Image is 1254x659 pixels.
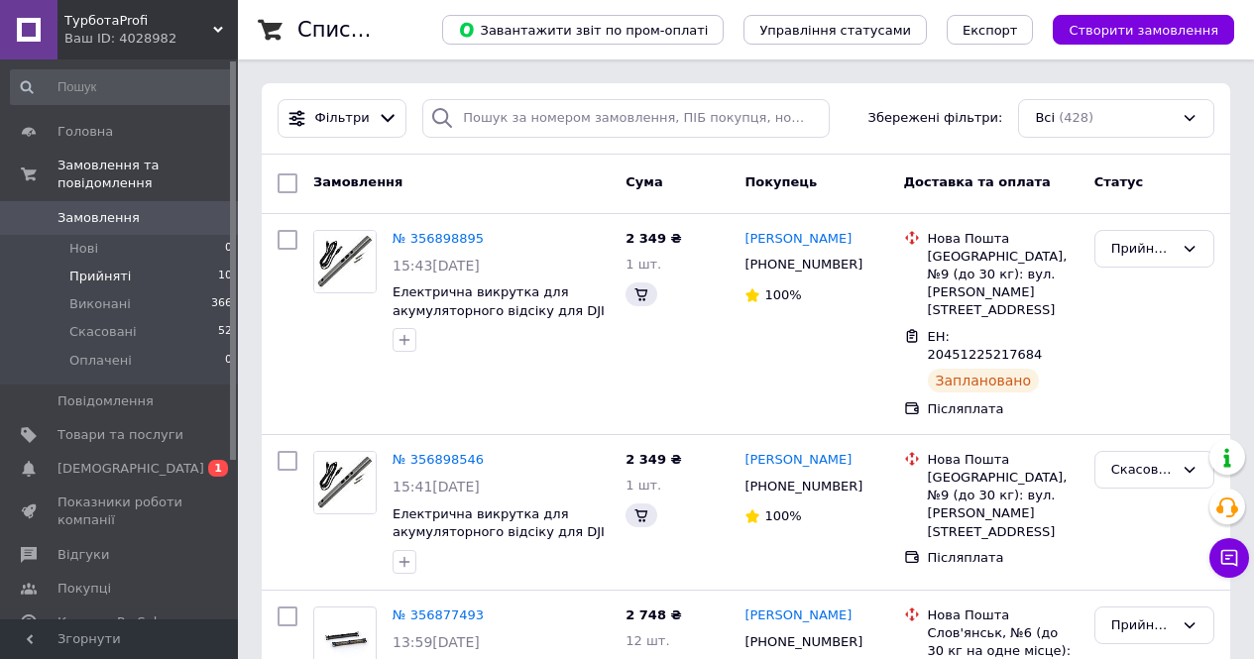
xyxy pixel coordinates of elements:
[422,99,830,138] input: Пошук за номером замовлення, ПІБ покупця, номером телефону, Email, номером накладної
[69,352,132,370] span: Оплачені
[764,508,801,523] span: 100%
[928,451,1079,469] div: Нова Пошта
[393,479,480,494] span: 15:41[DATE]
[442,15,724,45] button: Завантажити звіт по пром-оплаті
[314,452,376,513] img: Фото товару
[928,606,1079,624] div: Нова Пошта
[57,613,165,631] span: Каталог ProSale
[928,369,1040,392] div: Заплановано
[1111,615,1174,636] div: Прийнято
[928,400,1079,418] div: Післяплата
[393,284,605,336] a: Електрична викрутка для акумуляторного відсіку для DJI Mavic 3 Series з підсвічуванням
[297,18,499,42] h1: Список замовлень
[868,109,1003,128] span: Збережені фільтри:
[64,12,213,30] span: ТурботаProfi
[57,392,154,410] span: Повідомлення
[211,295,232,313] span: 366
[393,258,480,274] span: 15:43[DATE]
[626,452,681,467] span: 2 349 ₴
[1069,23,1218,38] span: Створити замовлення
[928,469,1079,541] div: [GEOGRAPHIC_DATA], №9 (до 30 кг): вул. [PERSON_NAME][STREET_ADDRESS]
[626,633,669,648] span: 12 шт.
[741,474,866,499] div: [PHONE_NUMBER]
[928,248,1079,320] div: [GEOGRAPHIC_DATA], №9 (до 30 кг): вул. [PERSON_NAME][STREET_ADDRESS]
[928,230,1079,248] div: Нова Пошта
[744,230,852,249] a: [PERSON_NAME]
[626,478,661,493] span: 1 шт.
[1059,110,1093,125] span: (428)
[1033,22,1234,37] a: Створити замовлення
[10,69,234,105] input: Пошук
[626,174,662,189] span: Cума
[57,494,183,529] span: Показники роботи компанії
[313,174,402,189] span: Замовлення
[1209,538,1249,578] button: Чат з покупцем
[744,174,817,189] span: Покупець
[1111,460,1174,481] div: Скасовано
[963,23,1018,38] span: Експорт
[393,607,484,622] a: № 356877493
[57,209,140,227] span: Замовлення
[218,268,232,285] span: 10
[458,21,708,39] span: Завантажити звіт по пром-оплаті
[225,240,232,258] span: 0
[947,15,1034,45] button: Експорт
[764,287,801,302] span: 100%
[741,629,866,655] div: [PHONE_NUMBER]
[69,295,131,313] span: Виконані
[1111,239,1174,260] div: Прийнято
[69,240,98,258] span: Нові
[69,323,137,341] span: Скасовані
[218,323,232,341] span: 52
[57,580,111,598] span: Покупці
[1053,15,1234,45] button: Створити замовлення
[1035,109,1055,128] span: Всі
[313,451,377,514] a: Фото товару
[626,231,681,246] span: 2 349 ₴
[741,252,866,277] div: [PHONE_NUMBER]
[313,230,377,293] a: Фото товару
[64,30,238,48] div: Ваш ID: 4028982
[743,15,927,45] button: Управління статусами
[57,460,204,478] span: [DEMOGRAPHIC_DATA]
[208,460,228,477] span: 1
[314,231,376,292] img: Фото товару
[744,451,852,470] a: [PERSON_NAME]
[626,257,661,272] span: 1 шт.
[69,268,131,285] span: Прийняті
[315,109,370,128] span: Фільтри
[57,157,238,192] span: Замовлення та повідомлення
[1094,174,1144,189] span: Статус
[928,329,1043,363] span: ЕН: 20451225217684
[393,231,484,246] a: № 356898895
[57,426,183,444] span: Товари та послуги
[393,452,484,467] a: № 356898546
[928,549,1079,567] div: Післяплата
[393,506,605,558] a: Електрична викрутка для акумуляторного відсіку для DJI Mavic 3 Series з підсвічуванням
[57,123,113,141] span: Головна
[225,352,232,370] span: 0
[626,607,681,622] span: 2 748 ₴
[393,634,480,650] span: 13:59[DATE]
[57,546,109,564] span: Відгуки
[744,606,852,625] a: [PERSON_NAME]
[759,23,911,38] span: Управління статусами
[904,174,1051,189] span: Доставка та оплата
